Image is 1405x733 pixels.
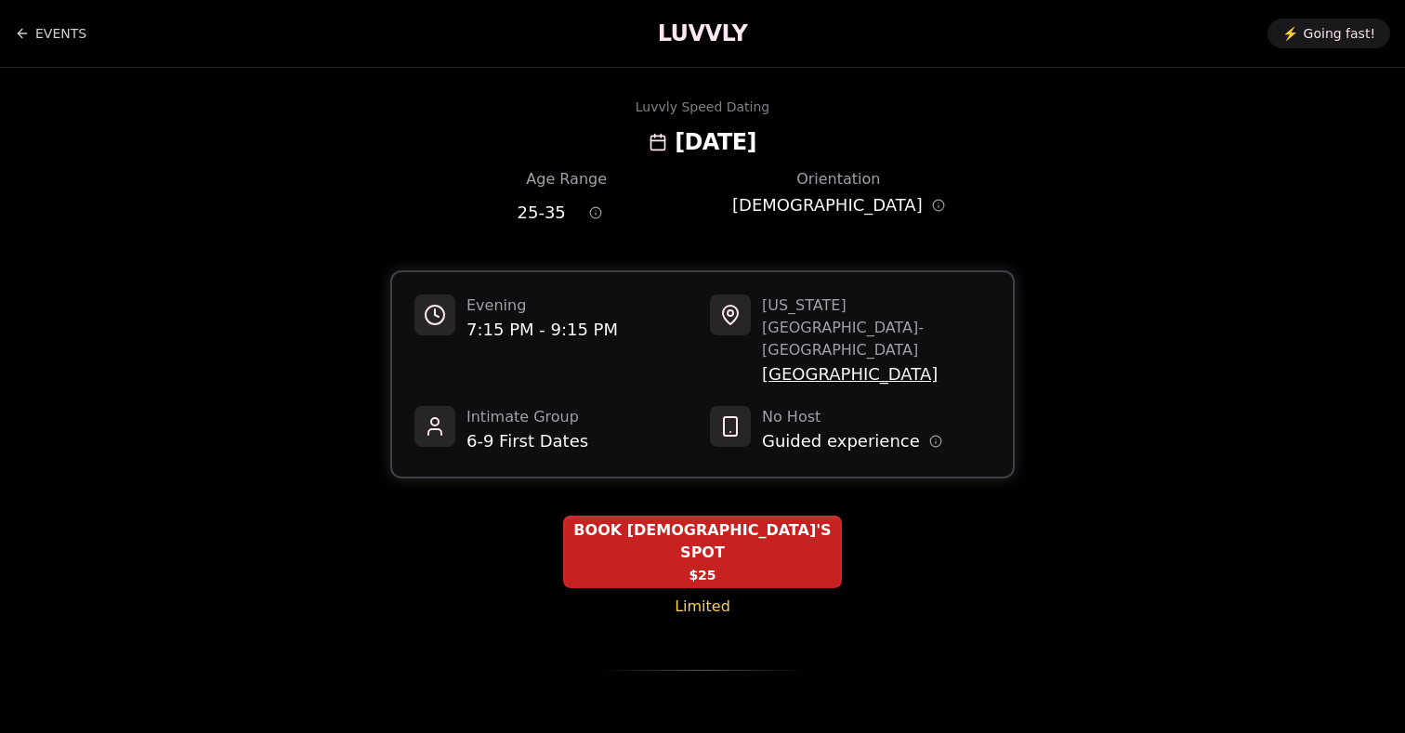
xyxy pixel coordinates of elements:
[575,192,616,233] button: Age range information
[636,98,769,116] div: Luvvly Speed Dating
[1282,24,1298,43] span: ⚡️
[518,200,566,226] span: 25 - 35
[689,566,716,584] span: $25
[929,435,942,448] button: Host information
[675,127,756,157] h2: [DATE]
[460,168,673,190] div: Age Range
[732,168,945,190] div: Orientation
[762,295,991,361] span: [US_STATE][GEOGRAPHIC_DATA] - [GEOGRAPHIC_DATA]
[675,596,730,618] span: Limited
[563,519,842,564] span: BOOK [DEMOGRAPHIC_DATA]'S SPOT
[15,15,86,52] a: Back to events
[1304,24,1375,43] span: Going fast!
[658,19,747,48] a: LUVVLY
[732,192,923,218] span: [DEMOGRAPHIC_DATA]
[466,317,618,343] span: 7:15 PM - 9:15 PM
[563,516,842,588] button: BOOK QUEER WOMEN'S SPOT - Limited
[762,428,920,454] span: Guided experience
[932,199,945,212] button: Orientation information
[466,406,588,428] span: Intimate Group
[762,361,991,387] span: [GEOGRAPHIC_DATA]
[466,295,618,317] span: Evening
[466,428,588,454] span: 6-9 First Dates
[762,406,942,428] span: No Host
